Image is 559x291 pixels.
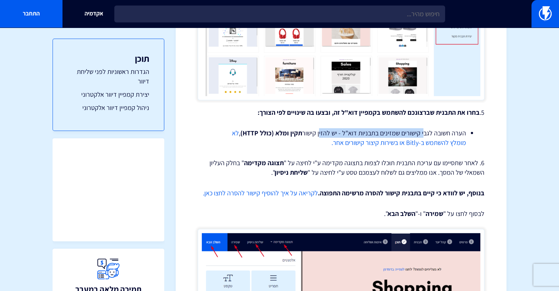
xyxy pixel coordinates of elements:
strong: השלב הבא [387,209,415,217]
strong: בחרו את התבנית שברצונכם להשתמש בקמפיין דוא"ל זה, ובצעו בה שינויים לפי הצורך: [258,108,480,116]
strong: תקין ומלא (כולל HTTP) [240,128,302,137]
strong: שמירה [426,209,443,217]
li: הערה חשובה לגבי קישורים שמזינים בתבניות דוא"ל - יש להזין קישור , [216,128,466,147]
input: חיפוש מהיר... [114,6,445,22]
a: לא מומלץ להשתמש ב-Bitly או בשירות קיצור קישורים אחר. [232,128,466,146]
a: לקריאה על איך להוסיף קישור להסרה לחצו כאן. [203,188,318,197]
a: הגדרות ראשוניות לפני שליחת דיוור [68,67,149,86]
p: לבסוף לחצו על " " ו-" ". [198,209,484,218]
p: 5. [198,107,484,117]
strong: שליחת ניסיון [275,168,308,176]
strong: בנוסף, יש לוודא כי קיים בתבנית קישור להסרה מרשימה התפוצה. [318,188,484,197]
h3: תוכן [68,54,149,63]
p: 6. לאחר שתסיימו עם עריכת התבנית תוכלו לצפות בתצוגה מקדימה ע"י לחיצה על " " בחלק העליון השמאלי של ... [198,158,484,177]
a: יצירת קמפיין דיוור אלקטרוני [68,90,149,99]
a: ניהול קמפיין דיוור אלקטרוני [68,103,149,113]
strong: תצוגה מקדימה [244,158,284,167]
